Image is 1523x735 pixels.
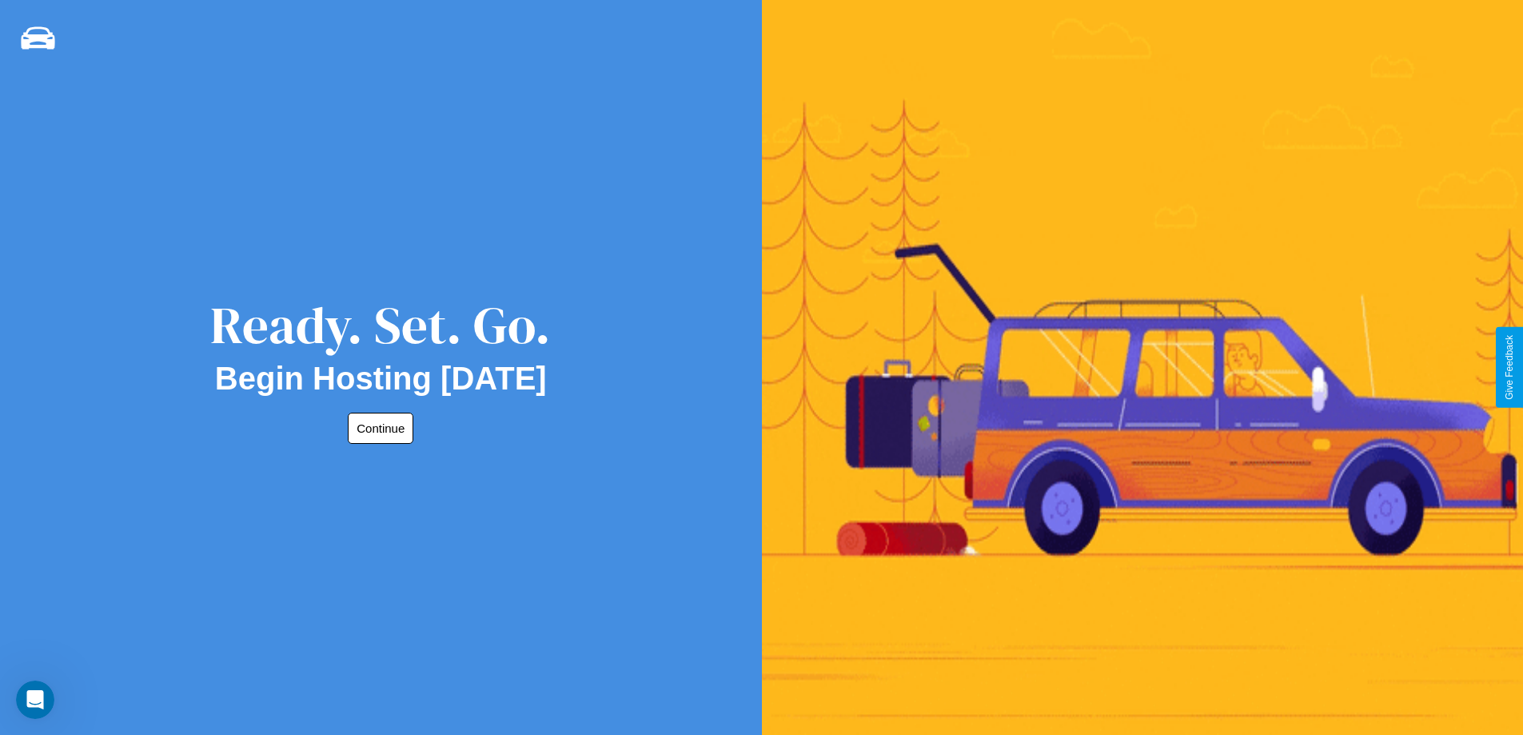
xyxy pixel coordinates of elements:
div: Give Feedback [1504,335,1515,400]
button: Continue [348,413,413,444]
h2: Begin Hosting [DATE] [215,361,547,397]
div: Ready. Set. Go. [210,290,551,361]
iframe: Intercom live chat [16,681,54,719]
